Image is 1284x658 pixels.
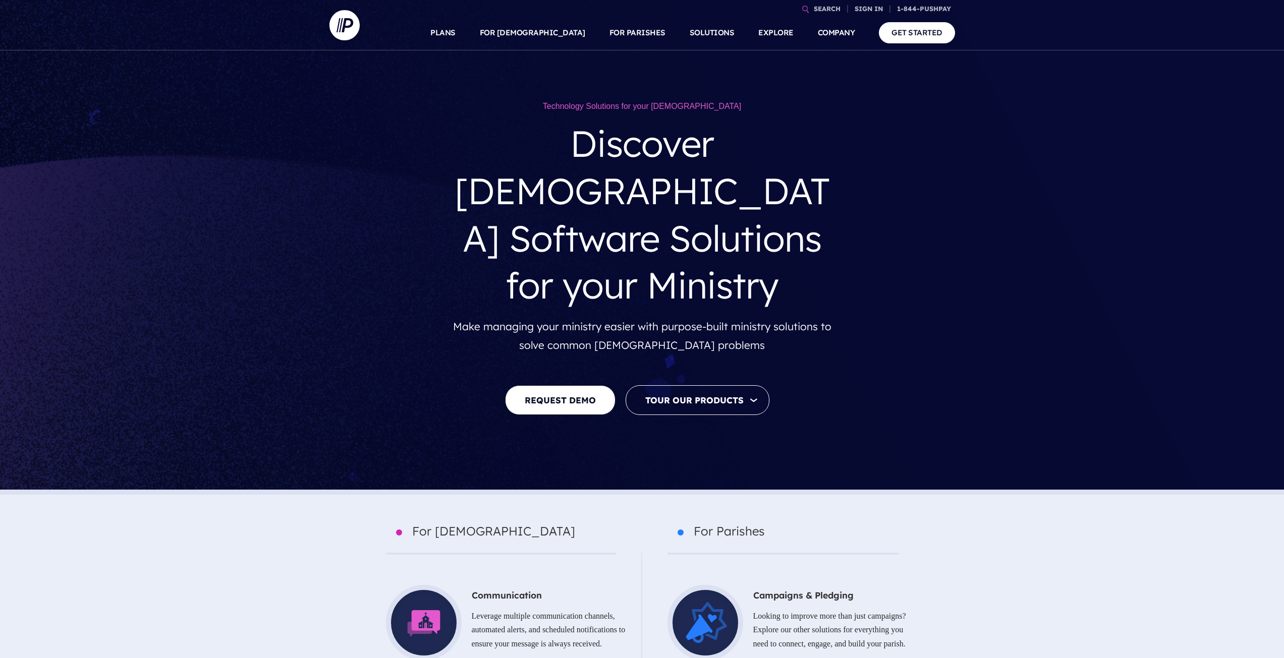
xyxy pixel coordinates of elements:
h1: Technology Solutions for your [DEMOGRAPHIC_DATA] [453,101,831,112]
a: EXPLORE [758,15,794,50]
a: COMPANY [818,15,855,50]
a: REQUEST DEMO [505,385,616,415]
p: Leverage multiple communication channels, automated alerts, and scheduled notifications to ensure... [376,605,626,654]
a: GET STARTED [879,22,955,43]
h5: Communication [376,585,626,606]
a: FOR [DEMOGRAPHIC_DATA] [480,15,585,50]
a: PLANS [430,15,456,50]
p: Make managing your ministry easier with purpose-built ministry solutions to solve common [DEMOGRA... [453,317,831,355]
h3: Discover [DEMOGRAPHIC_DATA] Software Solutions for your Ministry [453,112,831,317]
p: For Parishes [667,520,899,554]
p: For [DEMOGRAPHIC_DATA] [386,520,616,554]
a: SOLUTIONS [690,15,735,50]
button: Tour Our Products [626,385,769,415]
a: FOR PARISHES [609,15,665,50]
h5: Campaigns & Pledging [657,585,909,606]
p: Looking to improve more than just campaigns? Explore our other solutions for everything you need ... [657,605,909,654]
